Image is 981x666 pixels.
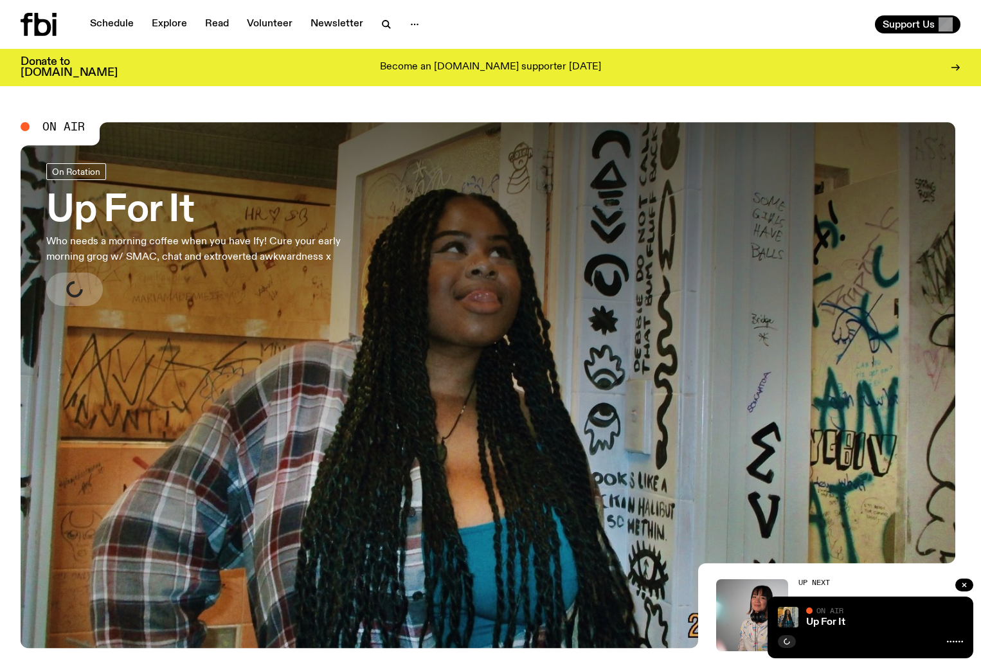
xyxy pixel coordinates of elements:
h2: Up Next [798,579,960,586]
span: Support Us [883,19,935,30]
span: On Rotation [52,166,100,176]
a: On Rotation [46,163,106,180]
img: Kana Frazer is smiling at the camera with her head tilted slightly to her left. She wears big bla... [716,579,788,651]
a: Schedule [82,15,141,33]
a: Explore [144,15,195,33]
a: Newsletter [303,15,371,33]
a: Volunteer [239,15,300,33]
p: Who needs a morning coffee when you have Ify! Cure your early morning grog w/ SMAC, chat and extr... [46,234,375,265]
span: On Air [816,606,843,615]
h3: Up For It [46,193,375,229]
a: Up For It [806,617,845,627]
img: Ify - a Brown Skin girl with black braided twists, looking up to the side with her tongue stickin... [778,607,798,627]
button: Support Us [875,15,960,33]
p: Become an [DOMAIN_NAME] supporter [DATE] [380,62,601,73]
span: On Air [42,121,85,132]
h3: Donate to [DOMAIN_NAME] [21,57,118,78]
a: Ify - a Brown Skin girl with black braided twists, looking up to the side with her tongue stickin... [21,122,960,651]
a: Read [197,15,237,33]
a: Up For ItWho needs a morning coffee when you have Ify! Cure your early morning grog w/ SMAC, chat... [46,163,375,306]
